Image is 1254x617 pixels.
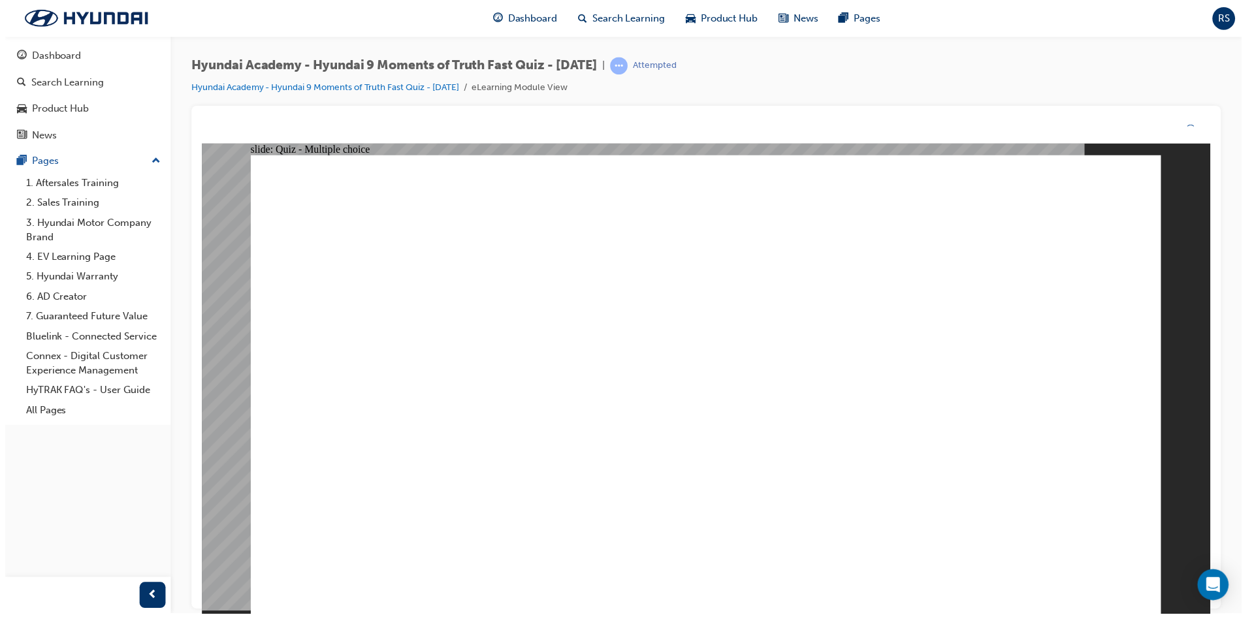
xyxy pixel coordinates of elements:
span: pages-icon [12,157,22,168]
a: 1. Aftersales Training [16,174,161,195]
span: news-icon [779,10,788,27]
span: Pages [854,11,881,26]
span: prev-icon [144,591,153,607]
a: search-iconSearch Learning [566,5,675,32]
span: car-icon [12,104,22,116]
a: Bluelink - Connected Service [16,328,161,349]
li: eLearning Module View [470,81,566,96]
span: search-icon [577,10,586,27]
a: HyTRAK FAQ's - User Guide [16,383,161,403]
img: Trak [7,5,157,32]
a: Search Learning [5,71,161,95]
span: RS [1221,11,1232,26]
a: 7. Guaranteed Future Value [16,308,161,328]
div: Search Learning [26,76,99,91]
a: Connex - Digital Customer Experience Management [16,348,161,383]
a: car-iconProduct Hub [675,5,768,32]
span: Dashboard [506,11,556,26]
span: car-icon [685,10,695,27]
a: pages-iconPages [829,5,892,32]
button: RS [1215,7,1238,30]
div: Product Hub [27,102,84,117]
a: 2. Sales Training [16,194,161,214]
span: Hyundai Academy - Hyundai 9 Moments of Truth Fast Quiz - [DATE] [187,59,596,74]
a: News [5,124,161,148]
a: guage-iconDashboard [481,5,566,32]
span: search-icon [12,78,21,89]
a: Hyundai Academy - Hyundai 9 Moments of Truth Fast Quiz - [DATE] [187,82,457,93]
span: learningRecordVerb_ATTEMPT-icon [609,57,626,75]
button: Pages [5,150,161,174]
a: Product Hub [5,97,161,121]
span: up-icon [147,154,156,171]
div: Pages [27,155,54,170]
span: news-icon [12,131,22,142]
a: Dashboard [5,44,161,69]
button: DashboardSearch LearningProduct HubNews [5,42,161,150]
a: All Pages [16,403,161,423]
a: 4. EV Learning Page [16,249,161,269]
a: 5. Hyundai Warranty [16,268,161,289]
span: | [601,59,603,74]
div: Dashboard [27,49,76,64]
a: 3. Hyundai Motor Company Brand [16,214,161,249]
span: pages-icon [839,10,849,27]
span: guage-icon [12,51,22,63]
span: Search Learning [591,11,664,26]
div: Attempted [632,60,675,72]
a: 6. AD Creator [16,289,161,309]
div: Open Intercom Messenger [1200,573,1231,604]
div: News [27,129,52,144]
a: news-iconNews [768,5,829,32]
span: Product Hub [700,11,758,26]
span: News [794,11,818,26]
span: guage-icon [491,10,501,27]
